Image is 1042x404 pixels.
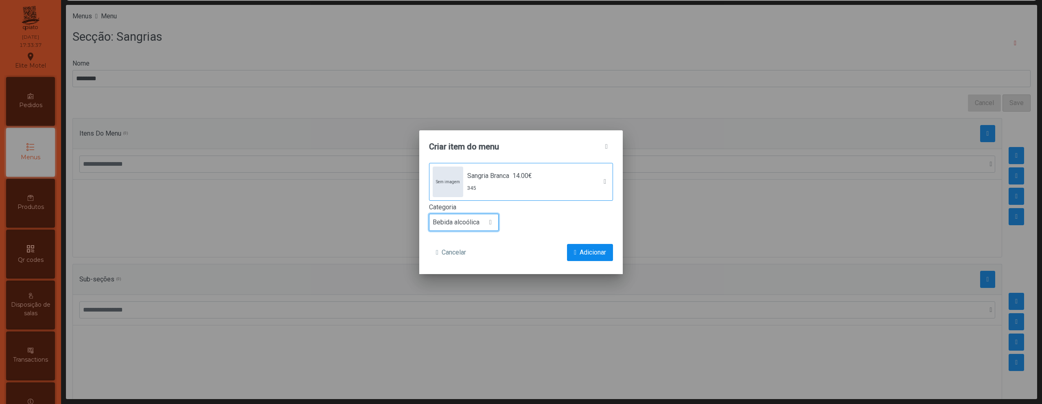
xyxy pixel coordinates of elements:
span: Adicionar [580,248,606,257]
button: Cancelar [429,244,473,261]
span: 14.00€ [512,171,532,181]
span: Criar item do menu [429,141,499,153]
button: Adicionar [567,244,613,261]
span: Bebida alcoólica [429,214,483,231]
label: Categoria [429,202,613,212]
span: Cancelar [442,248,466,257]
span: Sangria Branca [467,171,509,181]
span: Sem imagem [436,179,460,185]
span: 345 [467,184,476,192]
